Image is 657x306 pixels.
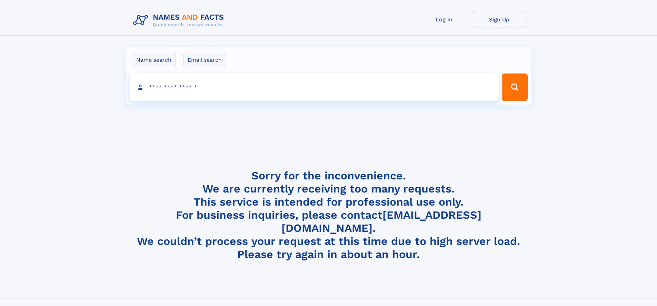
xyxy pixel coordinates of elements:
[183,53,226,67] label: Email search
[130,169,527,261] h4: Sorry for the inconvenience. We are currently receiving too many requests. This service is intend...
[130,11,230,30] img: Logo Names and Facts
[502,73,527,101] button: Search Button
[472,11,527,28] a: Sign Up
[130,73,499,101] input: search input
[132,53,176,67] label: Name search
[281,208,481,235] a: [EMAIL_ADDRESS][DOMAIN_NAME]
[417,11,472,28] a: Log In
